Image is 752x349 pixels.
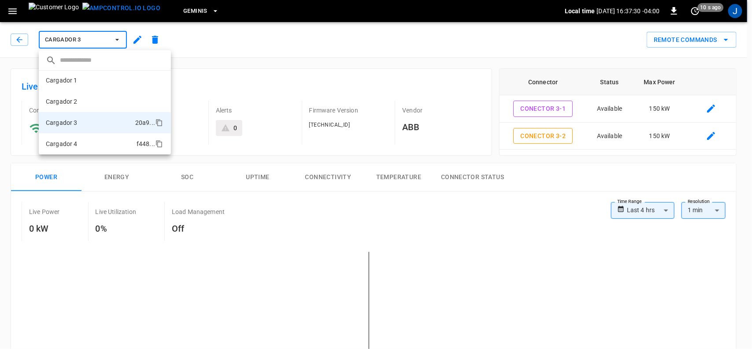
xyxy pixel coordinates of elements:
[155,117,164,128] div: copy
[46,76,78,85] p: Cargador 1
[155,139,164,149] div: copy
[46,118,78,127] p: Cargador 3
[46,139,78,148] p: Cargador 4
[46,97,78,106] p: Cargador 2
